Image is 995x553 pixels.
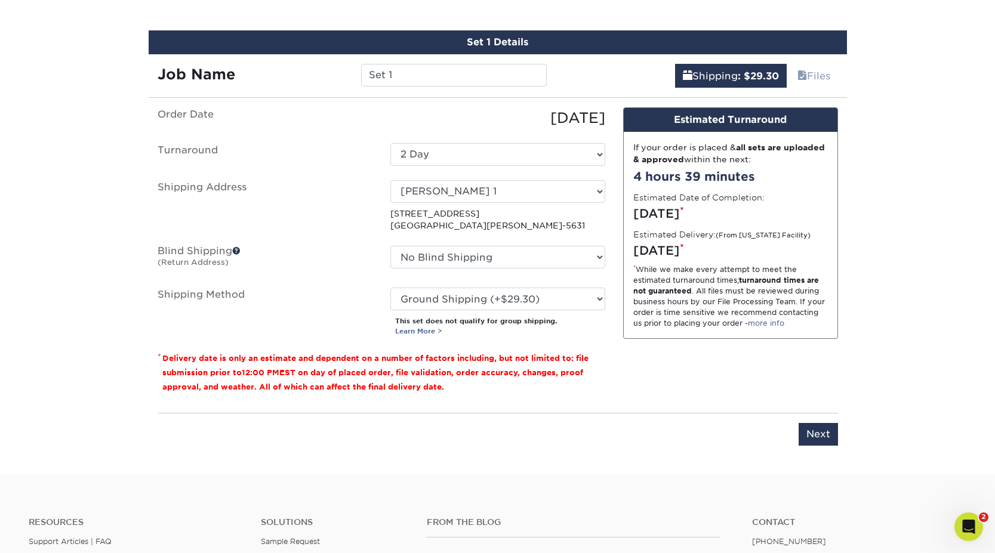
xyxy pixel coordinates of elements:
div: [DATE] [633,205,828,223]
div: [DATE] [381,107,614,129]
label: Order Date [149,107,381,129]
div: Estimated Turnaround [624,108,837,132]
p: [STREET_ADDRESS] [GEOGRAPHIC_DATA][PERSON_NAME]-5631 [390,208,605,232]
a: Learn More > [395,327,442,335]
a: Sample Request [261,537,320,546]
label: Estimated Date of Completion: [633,191,765,203]
span: files [797,70,807,82]
p: This set does not qualify for group shipping. [395,316,605,336]
a: Support Articles | FAQ [29,537,112,546]
label: Turnaround [149,143,381,166]
div: While we make every attempt to meet the estimated turnaround times; . All files must be reviewed ... [633,264,828,329]
a: Shipping: $29.30 [675,64,787,88]
iframe: Google Customer Reviews [897,521,995,553]
label: Estimated Delivery: [633,228,811,240]
h4: Solutions [261,517,409,527]
span: 2 [979,512,988,522]
strong: Job Name [158,66,235,83]
h4: Resources [29,517,243,527]
input: Enter a job name [361,64,547,86]
iframe: Intercom live chat [954,512,983,541]
small: Delivery date is only an estimate and dependent on a number of factors including, but not limited... [162,354,589,391]
a: Contact [752,517,966,527]
span: 12:00 PM [242,368,279,377]
div: Set 1 Details [149,30,847,54]
label: Shipping Method [149,288,381,336]
div: 4 hours 39 minutes [633,168,828,186]
a: Files [790,64,838,88]
small: (From [US_STATE] Facility) [716,231,811,239]
span: shipping [683,70,692,82]
label: Shipping Address [149,180,381,232]
label: Blind Shipping [149,246,381,273]
input: Next [799,423,838,446]
small: (Return Address) [158,258,229,267]
h4: From the Blog [427,517,720,527]
a: [PHONE_NUMBER] [752,537,826,546]
b: : $29.30 [738,70,779,82]
div: If your order is placed & within the next: [633,141,828,166]
a: more info [748,319,784,328]
div: [DATE] [633,242,828,259]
